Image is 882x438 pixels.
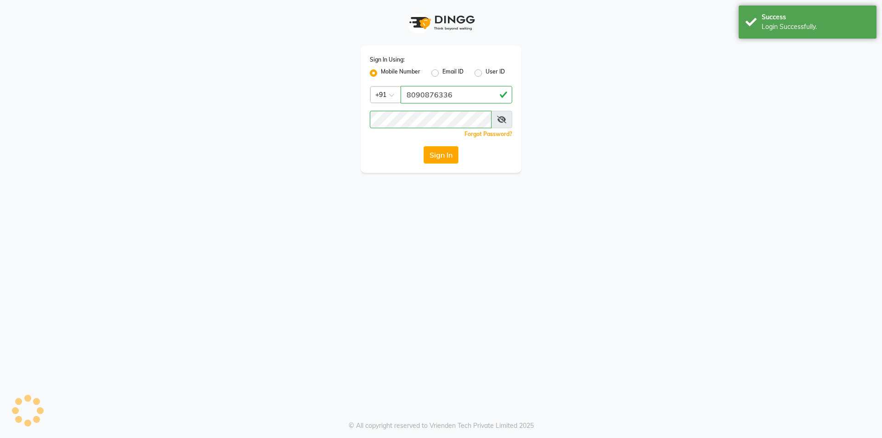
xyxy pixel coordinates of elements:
img: logo1.svg [404,9,478,36]
input: Username [401,86,512,103]
div: Success [762,12,870,22]
input: Username [370,111,492,128]
label: Sign In Using: [370,56,405,64]
label: Email ID [442,68,464,79]
a: Forgot Password? [464,131,512,137]
label: User ID [486,68,505,79]
button: Sign In [424,146,458,164]
div: Login Successfully. [762,22,870,32]
label: Mobile Number [381,68,420,79]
